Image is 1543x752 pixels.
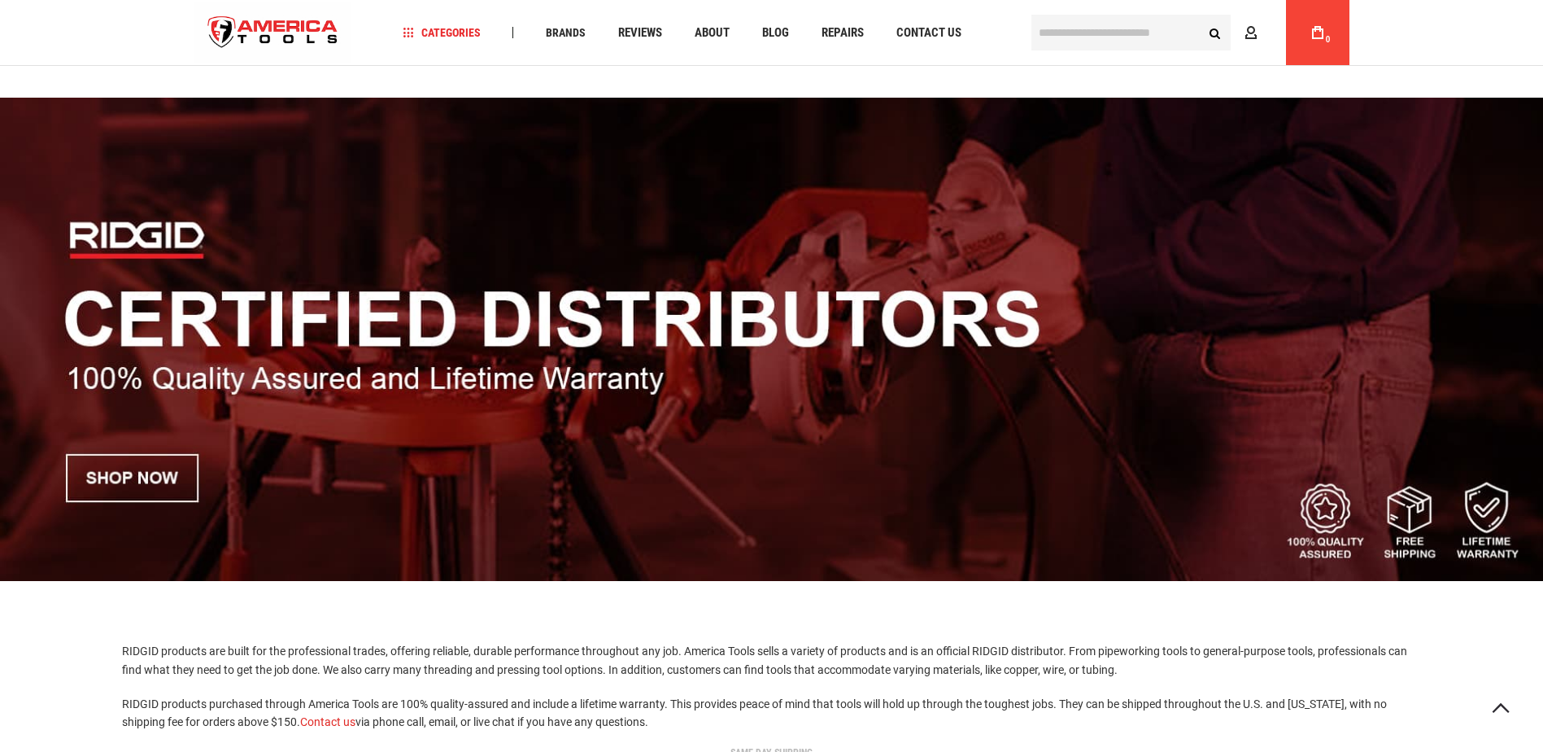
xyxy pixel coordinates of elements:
p: RIDGID products are built for the professional trades, offering reliable, durable performance thr... [122,642,1421,679]
span: 0 [1326,35,1331,44]
p: RIDGID products purchased through America Tools are 100% quality-assured and include a lifetime w... [122,695,1421,732]
a: Contact us [300,715,355,728]
a: Categories [395,22,488,44]
a: Brands [538,22,593,44]
span: Repairs [822,27,864,39]
span: Categories [403,27,481,38]
button: Search [1200,17,1231,48]
a: store logo [194,2,352,63]
a: Repairs [814,22,871,44]
a: Contact Us [889,22,969,44]
span: Reviews [618,27,662,39]
span: Contact Us [896,27,961,39]
span: Blog [762,27,789,39]
a: Reviews [611,22,669,44]
a: Blog [755,22,796,44]
span: Brands [546,27,586,38]
img: America Tools [194,2,352,63]
a: About [687,22,737,44]
span: About [695,27,730,39]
